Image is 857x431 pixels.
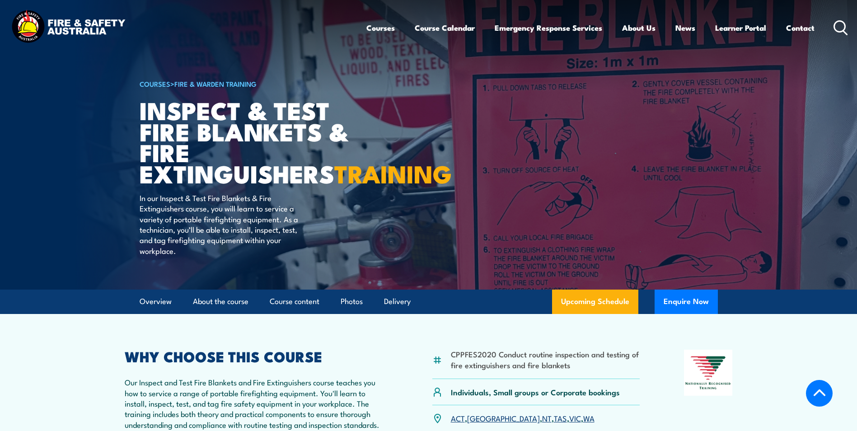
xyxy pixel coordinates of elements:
a: Photos [341,290,363,314]
a: Course Calendar [415,16,475,40]
a: VIC [569,412,581,423]
a: About Us [622,16,656,40]
a: ACT [451,412,465,423]
a: Learner Portal [715,16,766,40]
a: News [675,16,695,40]
strong: TRAINING [334,154,452,192]
h1: Inspect & Test Fire Blankets & Fire Extinguishers [140,99,363,184]
a: About the course [193,290,248,314]
a: Contact [786,16,815,40]
h6: > [140,78,363,89]
a: NT [542,412,552,423]
h2: WHY CHOOSE THIS COURSE [125,350,389,362]
li: CPPFES2020 Conduct routine inspection and testing of fire extinguishers and fire blankets [451,349,640,370]
a: Fire & Warden Training [174,79,257,89]
p: Individuals, Small groups or Corporate bookings [451,387,620,397]
a: [GEOGRAPHIC_DATA] [467,412,540,423]
img: Nationally Recognised Training logo. [684,350,733,396]
a: Courses [366,16,395,40]
a: TAS [554,412,567,423]
p: Our Inspect and Test Fire Blankets and Fire Extinguishers course teaches you how to service a ran... [125,377,389,430]
p: , , , , , [451,413,595,423]
a: Emergency Response Services [495,16,602,40]
a: Delivery [384,290,411,314]
a: Overview [140,290,172,314]
a: Course content [270,290,319,314]
a: WA [583,412,595,423]
button: Enquire Now [655,290,718,314]
a: Upcoming Schedule [552,290,638,314]
a: COURSES [140,79,170,89]
p: In our Inspect & Test Fire Blankets & Fire Extinguishers course, you will learn to service a vari... [140,192,304,256]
